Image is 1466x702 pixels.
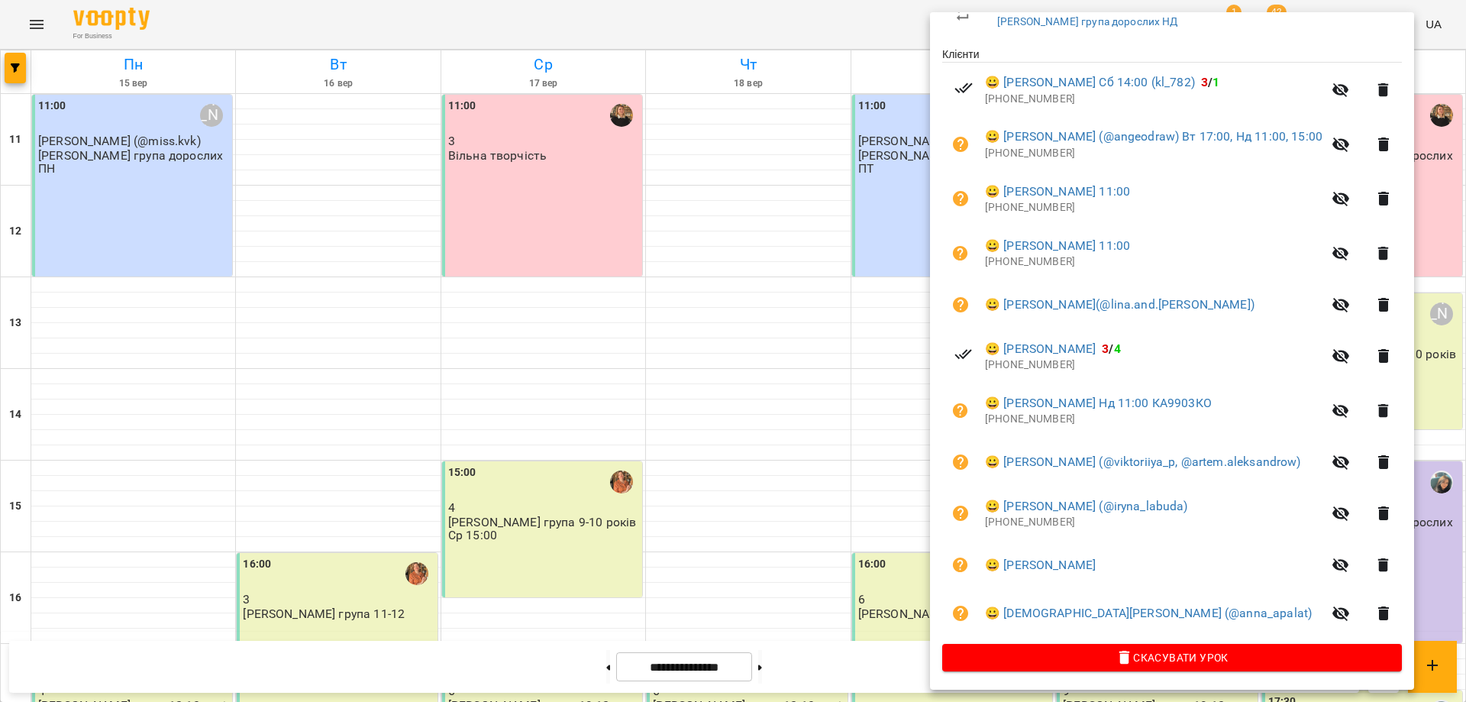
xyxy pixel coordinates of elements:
p: [PHONE_NUMBER] [985,146,1322,161]
span: 3 [1201,75,1208,89]
button: Візит ще не сплачено. Додати оплату? [942,286,979,323]
b: / [1201,75,1219,89]
span: 4 [1114,341,1121,356]
a: 😀 [PERSON_NAME] Нд 11:00 КА9903КО [985,394,1212,412]
a: 😀 [PERSON_NAME] 11:00 [985,183,1130,201]
button: Візит ще не сплачено. Додати оплату? [942,393,979,429]
p: [PHONE_NUMBER] [985,412,1322,427]
a: 😀 [PERSON_NAME] Сб 14:00 (kl_782) [985,73,1195,92]
b: / [1102,341,1120,356]
button: Візит ще не сплачено. Додати оплату? [942,444,979,480]
p: [PHONE_NUMBER] [985,92,1322,107]
button: Візит ще не сплачено. Додати оплату? [942,180,979,217]
a: 😀 [PERSON_NAME] 11:00 [985,237,1130,255]
svg: Візит сплачено [954,79,973,97]
ul: Клієнти [942,47,1402,644]
a: 😀 [PERSON_NAME] (@iryna_labuda) [985,497,1188,516]
a: 😀 [DEMOGRAPHIC_DATA][PERSON_NAME] (@anna_apalat) [985,604,1312,623]
p: [PHONE_NUMBER] [985,254,1322,270]
button: Скасувати Урок [942,644,1402,671]
p: [PHONE_NUMBER] [985,357,1322,373]
svg: Візит сплачено [954,345,973,364]
button: Візит ще не сплачено. Додати оплату? [942,235,979,272]
button: Візит ще не сплачено. Додати оплату? [942,126,979,163]
button: Візит ще не сплачено. Додати оплату? [942,495,979,532]
button: Візит ще не сплачено. Додати оплату? [942,547,979,584]
a: 😀 [PERSON_NAME] (@angeodraw) Вт 17:00, Нд 11:00, 15:00 [985,128,1322,146]
p: [PHONE_NUMBER] [985,515,1322,530]
span: Скасувати Урок [954,649,1390,667]
a: [PERSON_NAME] група дорослих НД [997,15,1178,27]
a: 😀 [PERSON_NAME] (@viktoriiya_p, @artem.aleksandrow) [985,453,1301,471]
a: 😀 [PERSON_NAME] [985,340,1096,358]
a: 😀 [PERSON_NAME] [985,556,1096,574]
p: [PHONE_NUMBER] [985,200,1322,215]
span: 3 [1102,341,1109,356]
a: 😀 [PERSON_NAME](@lina.and.[PERSON_NAME]) [985,296,1254,314]
button: Візит ще не сплачено. Додати оплату? [942,595,979,632]
span: 1 [1213,75,1219,89]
